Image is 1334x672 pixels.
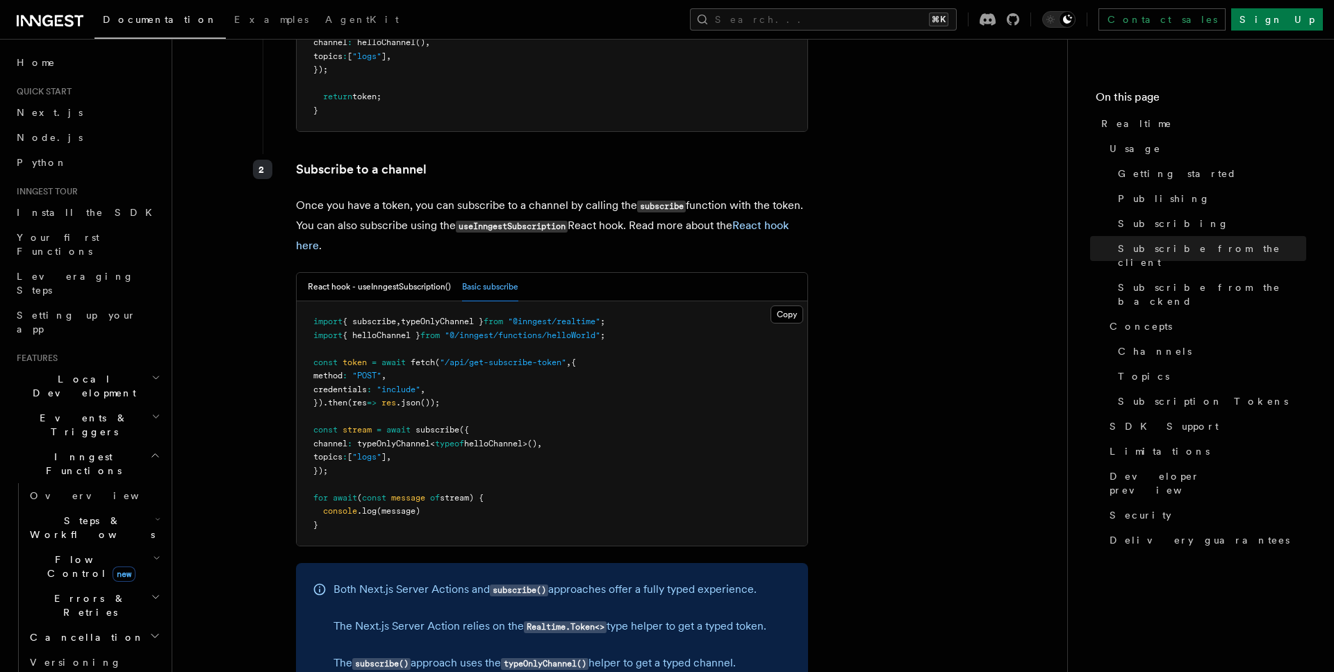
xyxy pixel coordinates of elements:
span: subscribe [415,425,459,435]
span: Inngest tour [11,186,78,197]
span: Your first Functions [17,232,99,257]
span: return [323,92,352,101]
span: }) [313,398,323,408]
span: "POST" [352,371,381,380]
span: typeOnlyChannel } [401,317,484,326]
span: Install the SDK [17,207,160,218]
h4: On this page [1096,89,1306,111]
span: for [313,493,328,503]
span: typeof [435,439,464,448]
a: Contact sales [1098,8,1226,31]
span: const [362,493,386,503]
span: }); [313,65,328,74]
button: Cancellation [24,625,163,650]
span: helloChannel [357,37,415,47]
span: import [313,317,343,326]
p: The Next.js Server Action relies on the type helper to get a typed token. [333,616,766,637]
a: Subscribing [1112,211,1306,236]
span: (message) [377,506,420,516]
span: < [430,439,435,448]
code: subscribe [637,201,686,212]
span: Local Development [11,372,151,400]
span: , [396,317,401,326]
button: Basic subscribe [462,273,518,301]
span: Subscription Tokens [1118,394,1288,408]
button: Steps & Workflows [24,508,163,547]
button: Flow Controlnew [24,547,163,586]
span: , [386,452,391,462]
span: SDK Support [1110,419,1219,433]
code: typeOnlyChannel() [501,658,588,670]
span: Usage [1110,142,1161,156]
span: Python [17,157,67,168]
span: , [381,371,386,380]
button: Inngest Functions [11,444,163,483]
a: Topics [1112,364,1306,389]
span: stream [343,425,372,435]
span: Security [1110,508,1171,522]
span: Topics [1118,369,1169,383]
a: Leveraging Steps [11,264,163,303]
button: React hook - useInngestSubscription() [308,273,451,301]
span: { [571,358,576,367]
p: Once you have a token, you can subscribe to a channel by calling the function with the token. You... [296,196,808,255]
span: Documentation [103,14,217,25]
span: ] [381,51,386,61]
span: token [343,358,367,367]
a: Your first Functions [11,225,163,264]
a: Security [1104,503,1306,528]
button: Search...⌘K [690,8,957,31]
span: ( [357,493,362,503]
span: Steps & Workflows [24,514,155,541]
code: subscribe() [490,585,548,596]
a: Documentation [94,4,226,39]
span: , [566,358,571,367]
span: Next.js [17,107,83,118]
span: import [313,330,343,340]
span: Features [11,353,58,364]
span: helloChannel>() [464,439,537,448]
a: Channels [1112,339,1306,364]
a: Overview [24,483,163,508]
span: ({ [459,425,469,435]
button: Local Development [11,367,163,405]
span: Developer preview [1110,469,1306,497]
span: { helloChannel } [343,330,420,340]
span: channel [313,439,347,448]
span: Inngest Functions [11,450,150,478]
span: "logs" [352,452,381,462]
span: (res [347,398,367,408]
span: Subscribing [1118,217,1229,230]
a: Node.js [11,125,163,150]
span: const [313,425,338,435]
kbd: ⌘K [929,12,948,26]
code: subscribe() [352,658,411,670]
button: Toggle dark mode [1042,11,1076,28]
span: topics [313,452,343,462]
button: Events & Triggers [11,405,163,444]
span: "logs" [352,51,381,61]
a: Realtime [1096,111,1306,136]
p: Both Next.js Server Actions and approaches offer a fully typed experience. [333,580,766,600]
span: from [484,317,503,326]
span: [ [347,452,352,462]
span: () [415,37,425,47]
a: Publishing [1112,186,1306,211]
a: Setting up your app [11,303,163,342]
span: "include" [377,385,420,394]
span: ()); [420,398,440,408]
a: AgentKit [317,4,407,37]
span: ; [600,330,605,340]
span: await [386,425,411,435]
span: : [343,51,347,61]
a: Delivery guarantees [1104,528,1306,553]
span: await [381,358,406,367]
a: Subscribe from the client [1112,236,1306,275]
span: : [347,439,352,448]
span: new [113,566,135,582]
span: Limitations [1110,444,1210,458]
span: "@inngest/realtime" [508,317,600,326]
span: console [323,506,357,516]
span: Examples [234,14,308,25]
span: Home [17,56,56,69]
